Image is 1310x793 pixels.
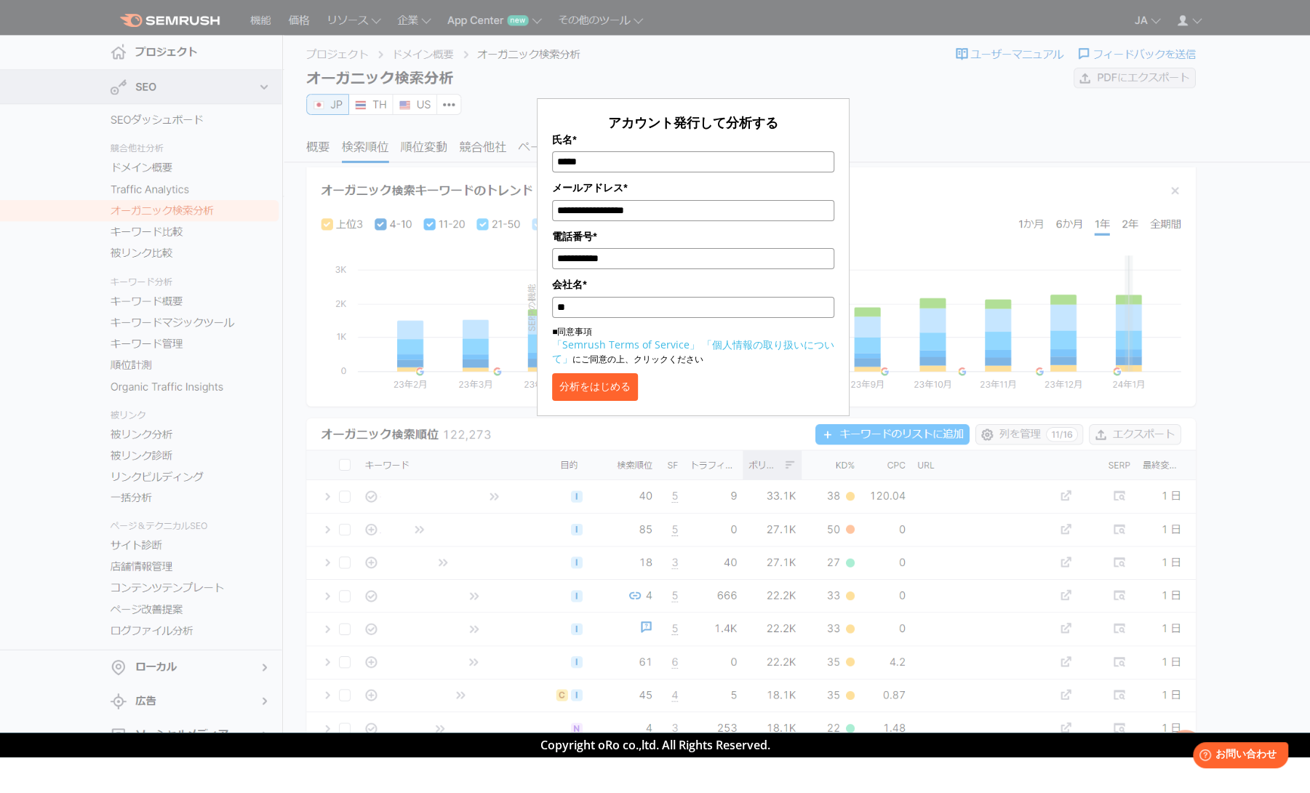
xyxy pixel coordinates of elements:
[552,325,834,366] p: ■同意事項 にご同意の上、クリックください
[608,113,778,131] span: アカウント発行して分析する
[540,737,770,753] span: Copyright oRo co.,ltd. All Rights Reserved.
[552,373,638,401] button: 分析をはじめる
[552,338,834,365] a: 「個人情報の取り扱いについて」
[1181,736,1294,777] iframe: Help widget launcher
[552,338,700,351] a: 「Semrush Terms of Service」
[552,180,834,196] label: メールアドレス*
[552,228,834,244] label: 電話番号*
